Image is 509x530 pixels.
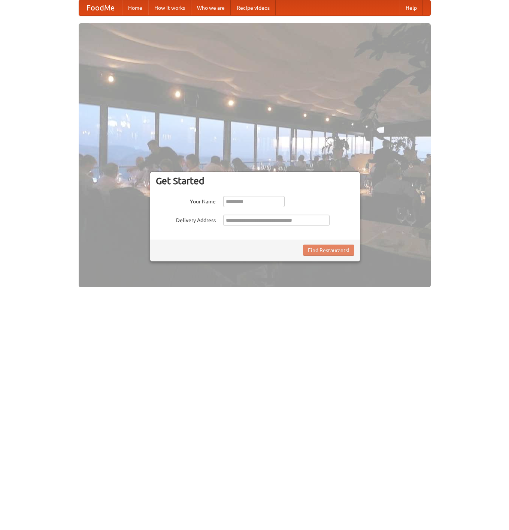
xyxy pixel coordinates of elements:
[122,0,148,15] a: Home
[400,0,423,15] a: Help
[156,196,216,205] label: Your Name
[156,175,354,187] h3: Get Started
[231,0,276,15] a: Recipe videos
[303,245,354,256] button: Find Restaurants!
[148,0,191,15] a: How it works
[79,0,122,15] a: FoodMe
[156,215,216,224] label: Delivery Address
[191,0,231,15] a: Who we are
